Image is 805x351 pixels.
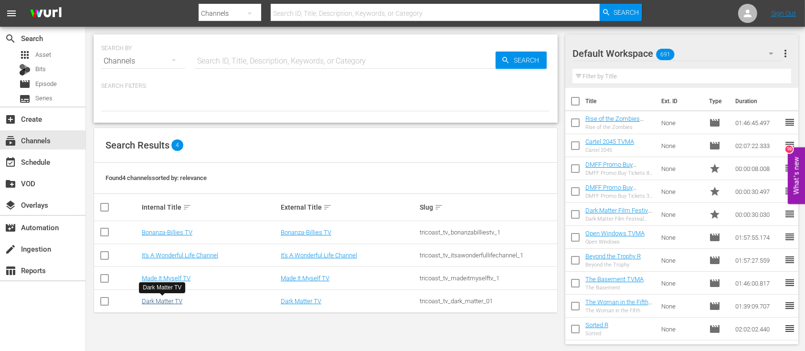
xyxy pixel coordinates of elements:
td: 01:57:55.174 [731,226,784,249]
span: Promo [709,186,720,197]
div: Dark Matter Film Festival Promo Submit Your Film 30 sec [585,216,654,222]
td: 01:57:27.559 [731,249,784,272]
span: reorder [784,117,795,128]
span: reorder [784,162,795,174]
th: Title [585,88,656,115]
span: menu [6,8,17,19]
span: Episode [709,117,720,128]
span: reorder [784,139,795,151]
span: Overlays [5,200,16,211]
span: Episode [709,140,720,151]
div: DMFF Promo Buy Tickets 30 sec [585,193,654,199]
a: Beyond the Trophy R [585,253,641,260]
span: Promo [709,209,720,220]
div: The Woman in the Fifth [585,308,654,314]
span: Search [510,52,547,69]
span: VOD [5,178,16,190]
span: Reports [5,265,16,277]
button: Open Feedback Widget [788,147,805,204]
span: sort [323,203,332,212]
a: Dark Matter TV [142,298,182,305]
th: Type [703,88,730,115]
span: reorder [784,208,795,220]
div: Slug [420,202,556,213]
a: Dark Matter TV [281,298,321,305]
a: It's A Wonderful Life Channel [281,252,357,259]
span: Episode [709,232,720,243]
button: Search [496,52,547,69]
td: None [657,134,706,157]
td: 00:00:30.497 [731,180,784,203]
span: Schedule [5,157,16,168]
span: Channels [5,135,16,147]
span: reorder [784,254,795,266]
div: tricoast_tv_bonanzabilliestv_1 [420,229,556,236]
span: sort [183,203,191,212]
span: Episode [709,255,720,266]
a: The Woman in the Fifth R [585,298,652,313]
button: Search [600,4,642,21]
td: None [657,226,706,249]
td: None [657,318,706,340]
span: Automation [5,222,16,234]
a: DMFF Promo Buy Tickets 8 sec [585,161,636,175]
span: reorder [784,300,795,311]
span: reorder [784,277,795,288]
span: Bits [35,64,46,74]
span: Episode [709,300,720,312]
td: 01:39:09.707 [731,295,784,318]
span: reorder [784,323,795,334]
div: The Basement [585,285,644,291]
a: Bonanza-Billies TV [142,229,192,236]
span: Search [5,33,16,44]
th: Ext. ID [656,88,703,115]
div: Cartel 2045 [585,147,634,153]
img: ans4CAIJ8jUAAAAAAAAAAAAAAAAAAAAAAAAgQb4GAAAAAAAAAAAAAAAAAAAAAAAAJMjXAAAAAAAAAAAAAAAAAAAAAAAAgAT5G... [23,2,69,25]
td: 01:46:45.497 [731,111,784,134]
a: The Basement TVMA [585,276,644,283]
td: None [657,180,706,203]
div: Bits [19,64,31,75]
span: Asset [19,49,31,61]
span: Series [35,94,53,103]
td: None [657,157,706,180]
span: Series [19,93,31,105]
span: Episode [709,277,720,289]
a: Rise of the Zombies TVMA [585,115,644,129]
span: Search Results [106,139,169,151]
span: Found 4 channels sorted by: relevance [106,174,207,181]
span: Create [5,114,16,125]
td: None [657,272,706,295]
div: Sorted [585,330,608,337]
td: None [657,111,706,134]
div: tricoast_tv_madeitmyselftv_1 [420,275,556,282]
td: None [657,203,706,226]
span: Episode [35,79,57,89]
div: DMFF Promo Buy Tickets 8 sec [585,170,654,176]
th: Duration [730,88,787,115]
span: reorder [784,185,795,197]
td: 01:46:00.817 [731,272,784,295]
div: tricoast_tv_dark_matter_01 [420,298,556,305]
td: 00:00:08.008 [731,157,784,180]
td: 00:00:30.030 [731,203,784,226]
div: Beyond the Trophy [585,262,641,268]
a: Dark Matter Film Festival Promo Submit Your Film 30 sec [585,207,653,228]
a: It's A Wonderful Life Channel [142,252,218,259]
a: Bonanza-Billies TV [281,229,331,236]
div: External Title [281,202,417,213]
div: Open Windows [585,239,645,245]
td: 02:02:02.440 [731,318,784,340]
span: Promo [709,163,720,174]
a: Made It Myself TV [142,275,191,282]
span: reorder [784,231,795,243]
p: Search Filters: [101,82,550,90]
span: 691 [656,44,674,64]
div: 10 [785,145,793,153]
td: None [657,295,706,318]
div: Channels [101,48,185,74]
span: 4 [171,139,183,151]
a: Cartel 2045 TVMA [585,138,634,145]
span: Episode [19,78,31,90]
a: Sorted R [585,321,608,329]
